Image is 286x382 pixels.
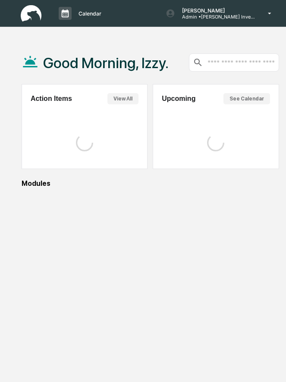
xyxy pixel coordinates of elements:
img: logo [21,5,41,22]
h1: Good Morning, Izzy. [43,54,169,72]
div: Modules [22,179,279,188]
button: View All [107,93,138,104]
h2: Action Items [31,95,72,103]
p: Calendar [72,10,106,17]
h2: Upcoming [162,95,195,103]
p: Admin • [PERSON_NAME] Investment Advisory [175,14,255,20]
p: [PERSON_NAME] [175,7,255,14]
button: See Calendar [223,93,270,104]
